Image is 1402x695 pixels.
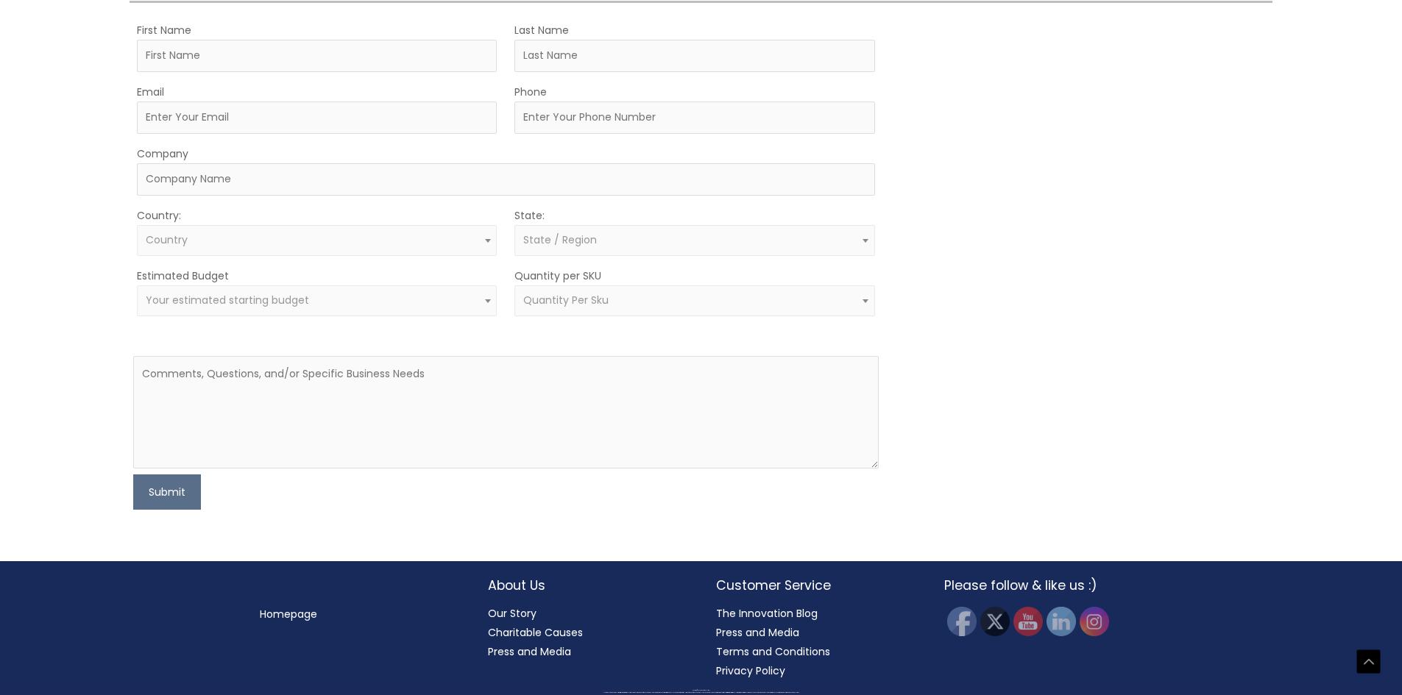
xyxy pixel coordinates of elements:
label: Last Name [514,21,569,40]
input: Last Name [514,40,874,72]
a: Press and Media [716,625,799,640]
button: Submit [133,474,201,510]
input: First Name [137,40,497,72]
label: Company [137,144,188,163]
div: All material on this Website, including design, text, images, logos and sounds, are owned by Cosm... [26,692,1376,694]
label: State: [514,206,545,225]
h2: Please follow & like us :) [944,576,1143,595]
a: Privacy Policy [716,663,785,678]
img: Facebook [947,607,977,636]
label: Phone [514,82,547,101]
img: Twitter [980,607,1010,636]
a: Charitable Causes [488,625,583,640]
h2: About Us [488,576,687,595]
nav: About Us [488,604,687,661]
span: State / Region [523,232,597,247]
label: Country: [137,206,181,225]
label: Estimated Budget [137,266,229,285]
a: Our Story [488,606,537,621]
a: Press and Media [488,644,571,659]
input: Enter Your Phone Number [514,101,874,134]
span: Country [146,232,188,247]
div: Copyright © 2025 [26,690,1376,691]
a: The Innovation Blog [716,606,818,621]
input: Enter Your Email [137,101,497,134]
input: Company Name [137,163,874,196]
a: Homepage [260,607,317,621]
a: Terms and Conditions [716,644,830,659]
span: Cosmetic Solutions [701,690,710,691]
span: Your estimated starting budget [146,293,309,307]
label: First Name [137,21,191,40]
nav: Menu [260,605,459,624]
nav: Customer Service [716,604,915,680]
span: Quantity Per Sku [523,293,609,307]
h2: Customer Service [716,576,915,595]
label: Quantity per SKU [514,266,601,285]
label: Email [137,82,164,101]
